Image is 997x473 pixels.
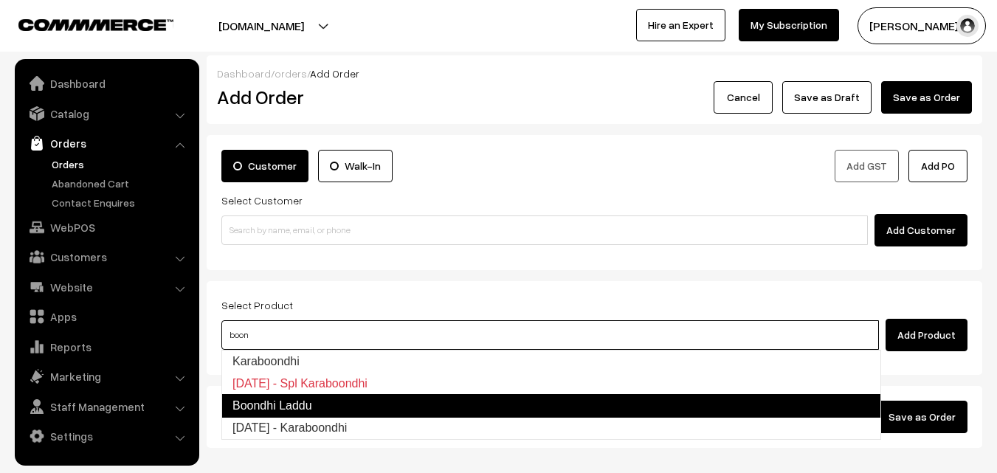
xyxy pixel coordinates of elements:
a: Staff Management [18,393,194,420]
input: Search by name, email, or phone [221,215,868,245]
h2: Add Order [217,86,454,108]
label: Select Product [221,297,293,313]
a: Catalog [18,100,194,127]
button: [DOMAIN_NAME] [167,7,356,44]
a: My Subscription [739,9,839,41]
button: Add Product [886,319,967,351]
a: Karaboondhi [222,351,880,373]
a: Marketing [18,363,194,390]
button: Cancel [714,81,773,114]
img: COMMMERCE [18,19,173,30]
a: Abandoned Cart [48,176,194,191]
a: Settings [18,423,194,449]
label: Customer [221,150,308,182]
button: Add PO [908,150,967,182]
a: COMMMERCE [18,15,148,32]
a: orders [275,67,307,80]
a: Dashboard [217,67,271,80]
a: WebPOS [18,214,194,241]
span: Add Order [310,67,359,80]
a: Customers [18,244,194,270]
button: [PERSON_NAME] s… [858,7,986,44]
label: Select Customer [221,193,303,208]
a: Reports [18,334,194,360]
label: Walk-In [318,150,393,182]
img: user [956,15,979,37]
button: Save as Order [881,81,972,114]
input: Type and Search [221,320,879,350]
a: Orders [18,130,194,156]
a: Orders [48,156,194,172]
button: Add GST [835,150,899,182]
button: Save as Draft [782,81,872,114]
a: Apps [18,303,194,330]
button: Add Customer [874,214,967,246]
a: Hire an Expert [636,9,725,41]
button: Save as Order [877,401,967,433]
div: / / [217,66,972,81]
a: Boondhi Laddu [221,394,881,418]
a: [DATE] - Karaboondhi [222,417,880,439]
a: Website [18,274,194,300]
a: Contact Enquires [48,195,194,210]
a: Dashboard [18,70,194,97]
a: [DATE] - Spl Karaboondhi [222,373,880,395]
